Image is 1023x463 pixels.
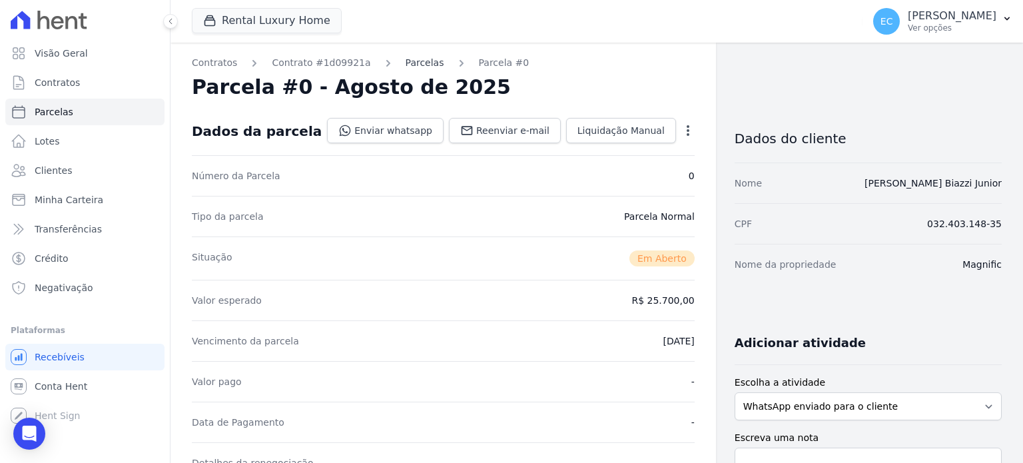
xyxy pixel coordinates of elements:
span: EC [880,17,893,26]
p: Ver opções [908,23,996,33]
span: Visão Geral [35,47,88,60]
dt: Vencimento da parcela [192,334,299,348]
h3: Adicionar atividade [735,335,866,351]
a: Recebíveis [5,344,165,370]
dd: 032.403.148-35 [927,217,1002,231]
a: Negativação [5,274,165,301]
dd: Magnific [962,258,1002,271]
span: Negativação [35,281,93,294]
a: Liquidação Manual [566,118,676,143]
dd: - [691,416,695,429]
dt: Tipo da parcela [192,210,264,223]
dt: Nome da propriedade [735,258,837,271]
div: Dados da parcela [192,123,322,139]
button: EC [PERSON_NAME] Ver opções [862,3,1023,40]
label: Escolha a atividade [735,376,1002,390]
span: Lotes [35,135,60,148]
a: Lotes [5,128,165,155]
div: Open Intercom Messenger [13,418,45,450]
a: Minha Carteira [5,187,165,213]
dt: Valor pago [192,375,242,388]
a: Parcelas [406,56,444,70]
span: Liquidação Manual [577,124,665,137]
dd: Parcela Normal [624,210,695,223]
a: Contratos [5,69,165,96]
span: Recebíveis [35,350,85,364]
button: Rental Luxury Home [192,8,342,33]
span: Minha Carteira [35,193,103,207]
dd: - [691,375,695,388]
dd: 0 [689,169,695,183]
a: Enviar whatsapp [327,118,444,143]
dd: [DATE] [663,334,694,348]
div: Plataformas [11,322,159,338]
dt: Data de Pagamento [192,416,284,429]
span: Reenviar e-mail [476,124,549,137]
label: Escreva uma nota [735,431,1002,445]
span: Contratos [35,76,80,89]
a: Visão Geral [5,40,165,67]
h2: Parcela #0 - Agosto de 2025 [192,75,511,99]
a: Clientes [5,157,165,184]
span: Parcelas [35,105,73,119]
a: Contratos [192,56,237,70]
a: Contrato #1d09921a [272,56,370,70]
nav: Breadcrumb [192,56,695,70]
span: Conta Hent [35,380,87,393]
a: Parcela #0 [479,56,529,70]
a: Parcelas [5,99,165,125]
dd: R$ 25.700,00 [631,294,694,307]
dt: Nome [735,177,762,190]
span: Crédito [35,252,69,265]
span: Transferências [35,223,102,236]
span: Clientes [35,164,72,177]
a: Conta Hent [5,373,165,400]
span: Em Aberto [629,250,695,266]
a: [PERSON_NAME] Biazzi Junior [864,178,1002,189]
a: Crédito [5,245,165,272]
a: Reenviar e-mail [449,118,561,143]
dt: CPF [735,217,752,231]
p: [PERSON_NAME] [908,9,996,23]
a: Transferências [5,216,165,242]
dt: Situação [192,250,232,266]
dt: Número da Parcela [192,169,280,183]
dt: Valor esperado [192,294,262,307]
h3: Dados do cliente [735,131,1002,147]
